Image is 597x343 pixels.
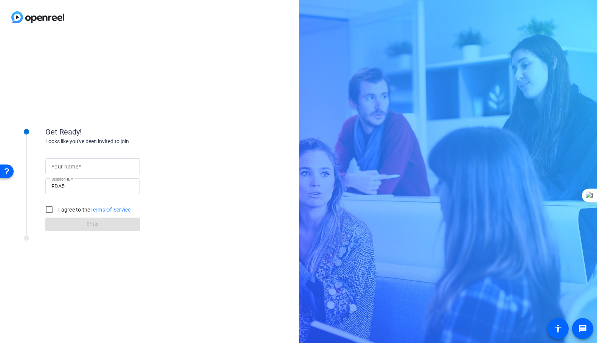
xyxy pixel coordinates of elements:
a: Terms Of Service [90,207,131,213]
mat-icon: accessibility [554,324,563,333]
div: Looks like you've been invited to join [45,138,197,145]
mat-label: Your name [51,164,78,170]
label: I agree to the [57,206,131,213]
div: Get Ready! [45,126,197,138]
mat-label: Session ID [51,177,71,181]
mat-icon: message [578,324,587,333]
